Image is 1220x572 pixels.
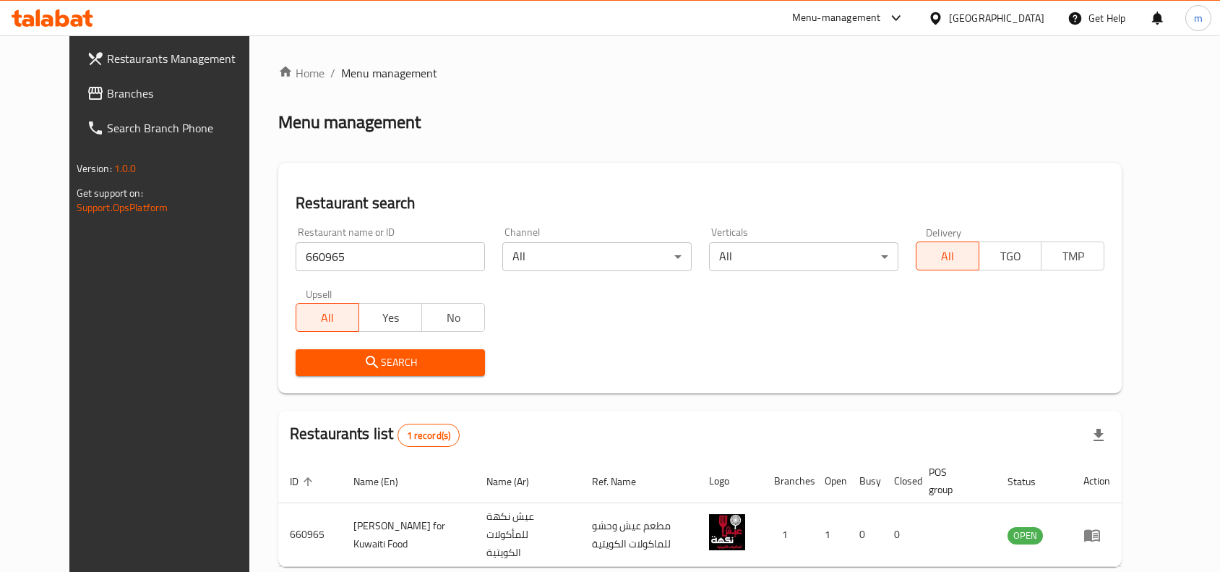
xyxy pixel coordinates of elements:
[922,246,974,267] span: All
[330,64,335,82] li: /
[398,424,460,447] div: Total records count
[114,159,137,178] span: 1.0.0
[307,354,473,372] span: Search
[762,459,813,503] th: Branches
[502,242,692,271] div: All
[882,503,917,567] td: 0
[882,459,917,503] th: Closed
[296,242,485,271] input: Search for restaurant name or ID..
[75,111,273,145] a: Search Branch Phone
[792,9,881,27] div: Menu-management
[1008,473,1054,490] span: Status
[75,76,273,111] a: Branches
[77,184,143,202] span: Get support on:
[296,349,485,376] button: Search
[848,503,882,567] td: 0
[278,111,421,134] h2: Menu management
[949,10,1044,26] div: [GEOGRAPHIC_DATA]
[296,192,1104,214] h2: Restaurant search
[107,50,262,67] span: Restaurants Management
[813,503,848,567] td: 1
[580,503,697,567] td: مطعم عيش وحشو للماكولات الكويتية
[486,473,548,490] span: Name (Ar)
[290,423,460,447] h2: Restaurants list
[916,242,979,270] button: All
[278,64,325,82] a: Home
[1008,527,1043,545] div: OPEN
[306,289,332,299] label: Upsell
[341,64,437,82] span: Menu management
[365,307,416,328] span: Yes
[290,473,317,490] span: ID
[1008,527,1043,544] span: OPEN
[592,473,655,490] span: Ref. Name
[1194,10,1203,26] span: m
[979,242,1042,270] button: TGO
[475,503,580,567] td: عيش نكهة للمأكولات الكويتية
[278,503,342,567] td: 660965
[848,459,882,503] th: Busy
[1047,246,1099,267] span: TMP
[926,227,962,237] label: Delivery
[296,303,359,332] button: All
[929,464,979,498] span: POS group
[398,429,460,443] span: 1 record(s)
[762,503,813,567] td: 1
[709,514,745,550] img: Aish Nakha for Kuwaiti Food
[302,307,353,328] span: All
[1072,459,1122,503] th: Action
[709,242,898,271] div: All
[278,64,1122,82] nav: breadcrumb
[697,459,762,503] th: Logo
[428,307,479,328] span: No
[358,303,422,332] button: Yes
[107,119,262,137] span: Search Branch Phone
[1041,242,1104,270] button: TMP
[77,159,112,178] span: Version:
[77,198,168,217] a: Support.OpsPlatform
[278,459,1122,567] table: enhanced table
[342,503,475,567] td: [PERSON_NAME] for Kuwaiti Food
[1083,526,1110,544] div: Menu
[75,41,273,76] a: Restaurants Management
[1081,418,1116,453] div: Export file
[985,246,1036,267] span: TGO
[107,85,262,102] span: Branches
[353,473,417,490] span: Name (En)
[813,459,848,503] th: Open
[421,303,485,332] button: No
